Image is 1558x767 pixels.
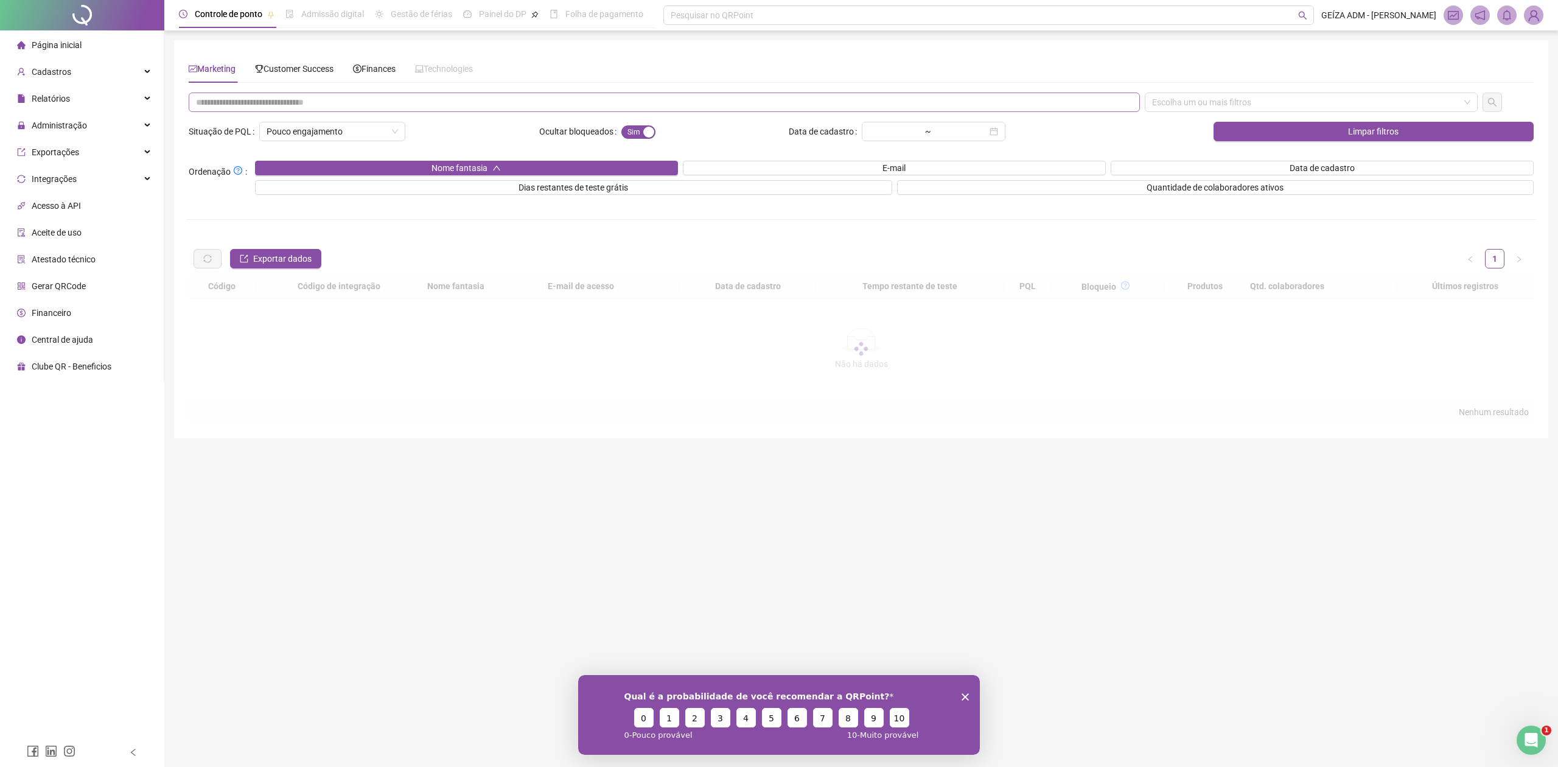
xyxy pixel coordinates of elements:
span: sync [17,175,26,183]
span: Integrações [32,174,77,184]
span: laptop [415,65,424,73]
button: Nome fantasiaup [255,161,678,175]
span: file-done [285,10,294,18]
span: Data de cadastro [1290,161,1355,175]
footer: QRPoint © 2025 - 2.90.5 - [164,724,1558,767]
span: Nome fantasia [431,161,487,175]
span: pushpin [531,11,539,18]
span: Financeiro [32,308,71,318]
span: Dias restantes de teste grátis [519,181,628,194]
a: 1 [1486,250,1504,268]
span: Atestado técnico [32,254,96,264]
span: Painel do DP [479,9,526,19]
span: Gerar QRCode [32,281,86,291]
span: Customer Success [255,64,334,74]
li: Próxima página [1509,249,1529,268]
span: export [17,148,26,156]
button: Dias restantes de teste grátis [255,180,892,195]
span: book [550,10,558,18]
span: dollar [17,309,26,317]
span: Limpar filtros [1348,125,1399,138]
span: E-mail [882,161,906,175]
span: Exportar dados [253,252,312,265]
button: Exportar dados [230,249,321,268]
button: Quantidade de colaboradores ativos [897,180,1534,195]
span: clock-circle [179,10,187,18]
span: bell [1501,10,1512,21]
span: lock [17,121,26,130]
button: sync [194,249,222,268]
li: Página anterior [1461,249,1480,268]
span: sun [375,10,383,18]
span: Quantidade de colaboradores ativos [1147,181,1284,194]
span: instagram [63,745,75,757]
span: Cadastros [32,67,71,77]
span: Exportações [32,147,79,157]
span: facebook [27,745,39,757]
span: Administração [32,121,87,130]
span: Technologies [415,64,473,74]
label: Data de cadastro [789,122,862,141]
span: gift [17,362,26,371]
span: file [17,94,26,103]
span: api [17,201,26,210]
button: Data de cadastro [1111,161,1534,175]
span: question-circle [234,166,242,175]
span: dashboard [463,10,472,18]
span: Pouco engajamento [267,122,398,141]
span: Gestão de férias [391,9,452,19]
span: Controle de ponto [195,9,262,19]
iframe: Pesquisa da QRPoint [578,675,980,755]
span: export [240,254,248,263]
span: Finances [353,64,396,74]
span: Ordenação : [189,163,247,178]
iframe: Intercom live chat [1517,726,1546,755]
span: home [17,41,26,49]
button: E-mail [683,161,1106,175]
span: trophy [255,65,264,73]
span: Acesso à API [32,201,81,211]
span: Relatórios [32,94,70,103]
span: Marketing [189,64,236,74]
span: qrcode [17,282,26,290]
label: Situação de PQL [189,122,259,141]
button: left [1461,249,1480,268]
button: right [1509,249,1529,268]
label: Ocultar bloqueados [539,122,621,141]
li: 1 [1485,249,1504,268]
span: Folha de pagamento [565,9,643,19]
img: 29244 [1525,6,1543,24]
div: ~ [920,127,936,136]
span: fund [189,65,197,73]
span: right [1515,256,1523,263]
span: fund [1448,10,1459,21]
span: Clube QR - Beneficios [32,362,111,371]
span: 1 [1542,726,1551,735]
span: Admissão digital [301,9,364,19]
span: Página inicial [32,40,82,50]
span: audit [17,228,26,237]
span: linkedin [45,745,57,757]
span: left [129,748,138,757]
span: notification [1475,10,1486,21]
button: Ordenação: [231,163,245,178]
span: search [1298,11,1307,20]
span: GEÍZA ADM - [PERSON_NAME] [1321,9,1436,22]
span: user-add [17,68,26,76]
span: Central de ajuda [32,335,93,345]
button: Limpar filtros [1214,122,1534,141]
